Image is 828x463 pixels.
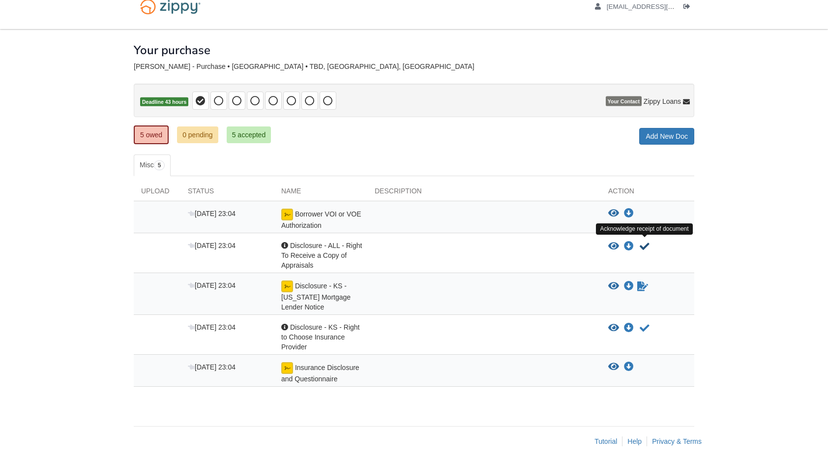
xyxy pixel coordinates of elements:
[639,241,651,252] button: Acknowledge receipt of document
[624,363,634,371] a: Download Insurance Disclosure and Questionnaire
[188,242,236,249] span: [DATE] 23:04
[274,186,367,201] div: Name
[606,96,642,106] span: Your Contact
[134,186,180,201] div: Upload
[281,280,293,292] img: Ready for you to esign
[134,62,694,71] div: [PERSON_NAME] - Purchase • [GEOGRAPHIC_DATA] • TBD, [GEOGRAPHIC_DATA], [GEOGRAPHIC_DATA]
[154,160,165,170] span: 5
[652,437,702,445] a: Privacy & Terms
[639,128,694,145] a: Add New Doc
[134,154,171,176] a: Misc
[281,364,359,383] span: Insurance Disclosure and Questionnaire
[608,362,619,372] button: View Insurance Disclosure and Questionnaire
[595,3,719,13] a: edit profile
[624,282,634,290] a: Download Disclosure - KS - Kansas Mortgage Lender Notice
[627,437,642,445] a: Help
[134,44,210,57] h1: Your purchase
[188,323,236,331] span: [DATE] 23:04
[281,323,359,351] span: Disclosure - KS - Right to Choose Insurance Provider
[624,243,634,250] a: Download Disclosure - ALL - Right To Receive a Copy of Appraisals
[188,210,236,217] span: [DATE] 23:04
[281,242,362,269] span: Disclosure - ALL - Right To Receive a Copy of Appraisals
[596,223,692,235] div: Acknowledge receipt of document
[624,324,634,332] a: Download Disclosure - KS - Right to Choose Insurance Provider
[644,96,681,106] span: Zippy Loans
[601,186,694,201] div: Action
[608,242,619,251] button: View Disclosure - ALL - Right To Receive a Copy of Appraisals
[281,282,351,311] span: Disclosure - KS - [US_STATE] Mortgage Lender Notice
[367,186,601,201] div: Description
[140,97,188,107] span: Deadline 43 hours
[608,323,619,333] button: View Disclosure - KS - Right to Choose Insurance Provider
[624,210,634,217] a: Download Borrower VOI or VOE Authorization
[281,210,361,229] span: Borrower VOI or VOE Authorization
[683,3,694,13] a: Log out
[594,437,617,445] a: Tutorial
[608,281,619,291] button: View Disclosure - KS - Kansas Mortgage Lender Notice
[636,280,649,292] a: Sign Form
[180,186,274,201] div: Status
[177,126,218,143] a: 0 pending
[639,322,651,334] button: Acknowledge receipt of document
[227,126,271,143] a: 5 accepted
[188,281,236,289] span: [DATE] 23:04
[134,125,169,144] a: 5 owed
[188,363,236,371] span: [DATE] 23:04
[607,3,719,10] span: chaseallen0213@gmail.com
[281,362,293,374] img: Preparing document
[608,209,619,218] button: View Borrower VOI or VOE Authorization
[281,209,293,220] img: Preparing document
